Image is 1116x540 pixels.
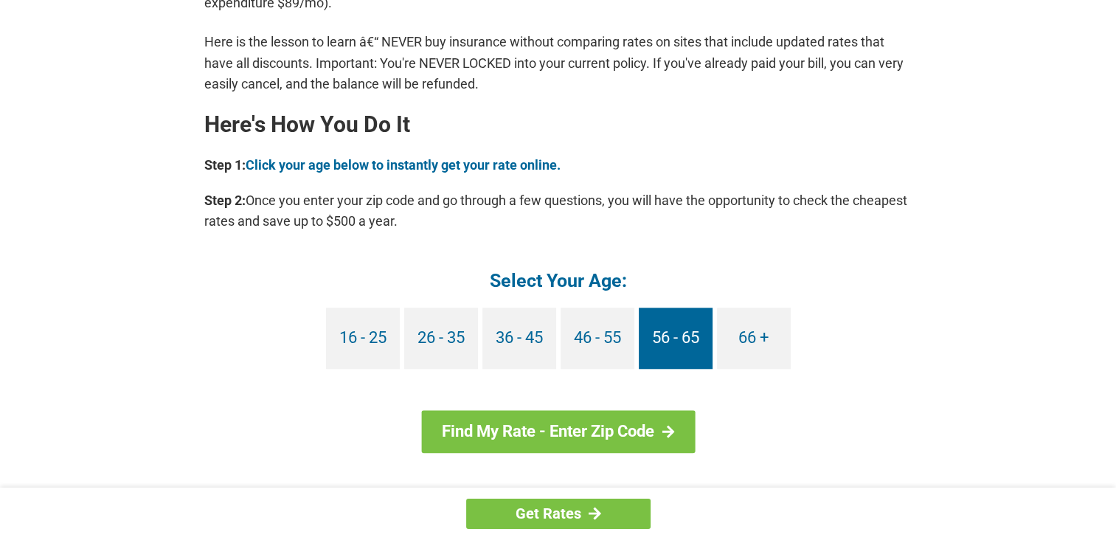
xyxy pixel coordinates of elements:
p: Once you enter your zip code and go through a few questions, you will have the opportunity to che... [204,190,912,232]
b: Step 1: [204,157,246,173]
b: Step 2: [204,193,246,208]
a: 66 + [717,308,791,369]
a: 46 - 55 [561,308,634,369]
h2: Here's How You Do It [204,113,912,136]
a: Get Rates [466,499,651,529]
a: 56 - 65 [639,308,713,369]
p: Here is the lesson to learn â€“ NEVER buy insurance without comparing rates on sites that include... [204,32,912,94]
a: 26 - 35 [404,308,478,369]
h4: Select Your Age: [204,269,912,293]
a: 36 - 45 [482,308,556,369]
a: 16 - 25 [326,308,400,369]
a: Find My Rate - Enter Zip Code [421,410,695,453]
a: Click your age below to instantly get your rate online. [246,157,561,173]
